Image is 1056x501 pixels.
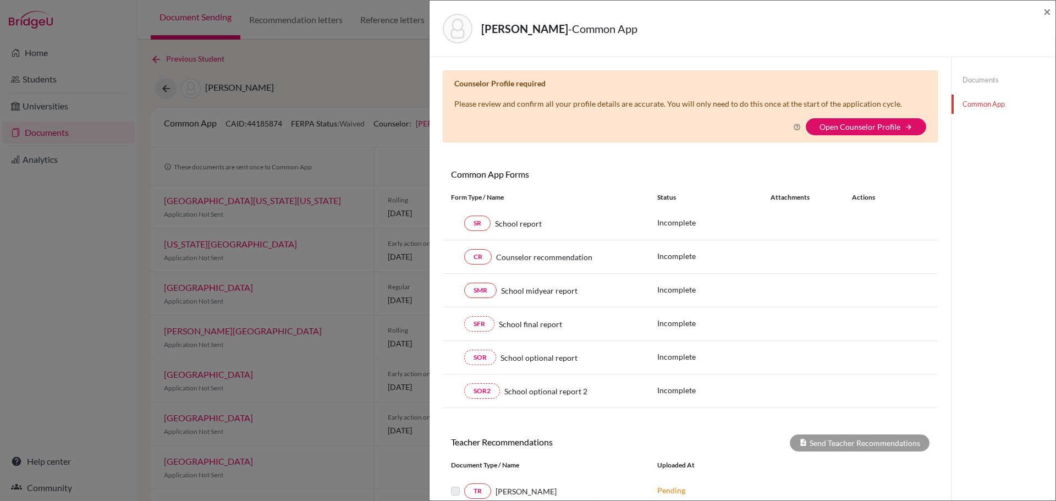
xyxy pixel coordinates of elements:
span: School report [495,218,542,229]
div: Send Teacher Recommendations [790,434,930,452]
a: SOR [464,350,496,365]
span: Counselor recommendation [496,251,592,263]
p: Incomplete [657,317,771,329]
p: Incomplete [657,284,771,295]
a: TR [464,483,491,499]
a: Common App [952,94,1055,113]
span: School midyear report [501,285,577,296]
p: Incomplete [657,250,771,262]
i: arrow_forward [905,123,912,131]
span: School optional report 2 [504,386,587,397]
a: SR [464,216,491,231]
div: Form Type / Name [443,192,649,202]
p: Incomplete [657,351,771,362]
div: Actions [839,192,907,202]
a: CR [464,249,492,265]
div: Document Type / Name [443,460,649,470]
span: [PERSON_NAME] [496,486,557,497]
span: × [1043,3,1051,19]
b: Counselor Profile required [454,79,546,88]
div: Attachments [771,192,839,202]
p: Incomplete [657,217,771,228]
p: Pending [657,485,806,496]
button: Open Counselor Profilearrow_forward [806,118,926,135]
p: Please review and confirm all your profile details are accurate. You will only need to do this on... [454,98,902,109]
h6: Teacher Recommendations [443,437,690,447]
a: Open Counselor Profile [820,122,900,131]
a: SMR [464,283,497,298]
strong: [PERSON_NAME] [481,22,568,35]
a: SFR [464,316,494,332]
a: Documents [952,70,1055,90]
p: Incomplete [657,384,771,396]
h6: Common App Forms [443,169,690,179]
div: Uploaded at [649,460,814,470]
div: Status [657,192,771,202]
span: - Common App [568,22,637,35]
button: Close [1043,5,1051,18]
span: School final report [499,318,562,330]
a: SOR2 [464,383,500,399]
span: School optional report [501,352,577,364]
